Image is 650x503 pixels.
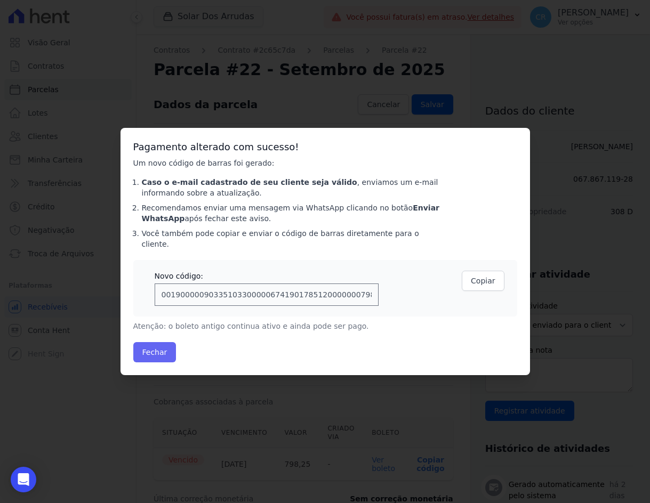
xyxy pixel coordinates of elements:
strong: Enviar WhatsApp [142,204,439,223]
strong: Caso o e-mail cadastrado de seu cliente seja válido [142,178,357,186]
li: , enviamos um e-mail informando sobre a atualização. [142,177,440,198]
p: Um novo código de barras foi gerado: [133,158,440,168]
li: Você também pode copiar e enviar o código de barras diretamente para o cliente. [142,228,440,249]
div: Novo código: [155,271,379,281]
li: Recomendamos enviar uma mensagem via WhatsApp clicando no botão após fechar este aviso. [142,202,440,224]
button: Fechar [133,342,176,362]
div: Open Intercom Messenger [11,467,36,492]
button: Copiar [462,271,504,291]
input: 00190000090335103300000674190178512000000079825 [155,283,379,306]
h3: Pagamento alterado com sucesso! [133,141,517,153]
p: Atenção: o boleto antigo continua ativo e ainda pode ser pago. [133,321,440,331]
